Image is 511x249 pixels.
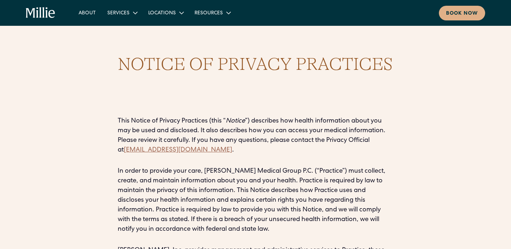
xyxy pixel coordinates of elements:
h1: NOTICE OF PRIVACY PRACTICES [118,53,393,76]
a: [EMAIL_ADDRESS][DOMAIN_NAME] [124,147,232,153]
div: Locations [148,10,176,17]
div: Resources [189,7,236,19]
a: home [26,7,56,19]
a: About [73,7,102,19]
div: Book now [446,10,478,18]
a: Book now [439,6,485,20]
div: Locations [142,7,189,19]
div: Resources [194,10,223,17]
p: In order to provide your care, [PERSON_NAME] Medical Group P.C. (“Practice”) must collect, create... [118,167,393,234]
em: Notice [226,118,245,124]
div: Services [107,10,130,17]
div: Services [102,7,142,19]
p: This Notice of Privacy Practices (this “ ”) describes how health information about you may be use... [118,116,393,155]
